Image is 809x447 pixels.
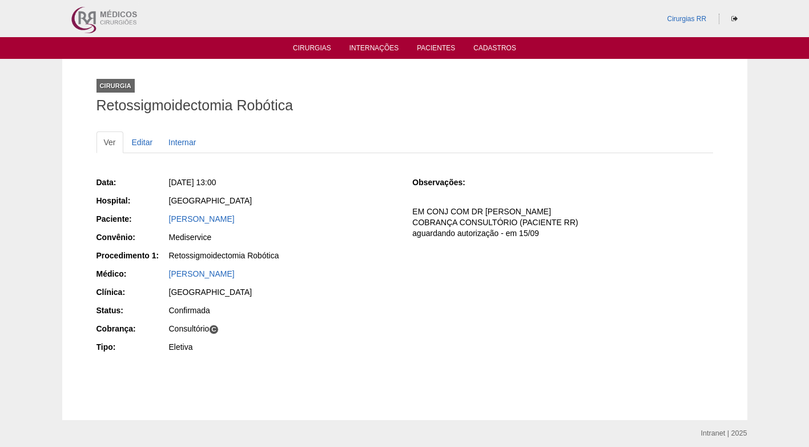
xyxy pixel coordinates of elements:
div: Intranet | 2025 [701,428,747,439]
a: Cirurgias [293,44,331,55]
div: [GEOGRAPHIC_DATA] [169,286,397,298]
span: [DATE] 13:00 [169,178,216,187]
div: Paciente: [96,213,168,225]
a: Ver [96,131,123,153]
a: Internações [349,44,399,55]
a: Internar [161,131,203,153]
div: Retossigmoidectomia Robótica [169,250,397,261]
div: Procedimento 1: [96,250,168,261]
div: Status: [96,305,168,316]
a: [PERSON_NAME] [169,269,235,278]
span: C [209,325,219,334]
div: Cobrança: [96,323,168,334]
div: [GEOGRAPHIC_DATA] [169,195,397,206]
div: Clínica: [96,286,168,298]
div: Observações: [412,177,484,188]
i: Sair [731,15,738,22]
div: Cirurgia [96,79,135,93]
div: Confirmada [169,305,397,316]
a: Cirurgias RR [667,15,706,23]
p: EM CONJ COM DR [PERSON_NAME] COBRANÇA CONSULTÓRIO (PACIENTE RR) aguardando autorização - em 15/09 [412,206,713,239]
a: [PERSON_NAME] [169,214,235,223]
h1: Retossigmoidectomia Robótica [96,98,713,113]
div: Médico: [96,268,168,280]
div: Hospital: [96,195,168,206]
a: Cadastros [473,44,516,55]
div: Mediservice [169,232,397,243]
div: Eletiva [169,341,397,353]
a: Pacientes [417,44,455,55]
div: Consultório [169,323,397,334]
div: Convênio: [96,232,168,243]
div: Tipo: [96,341,168,353]
div: Data: [96,177,168,188]
a: Editar [124,131,160,153]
